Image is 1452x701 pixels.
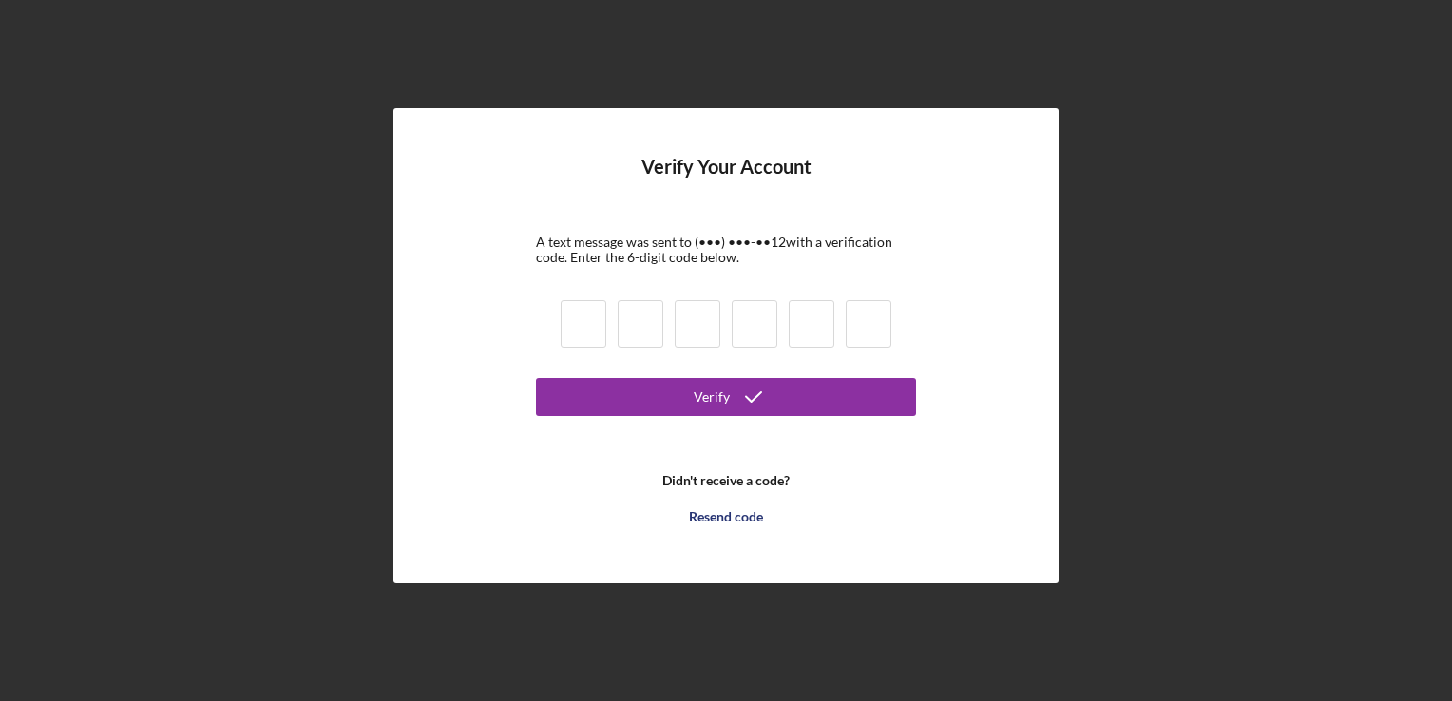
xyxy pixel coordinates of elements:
[641,156,812,206] h4: Verify Your Account
[694,378,730,416] div: Verify
[662,473,790,488] b: Didn't receive a code?
[536,235,916,265] div: A text message was sent to (•••) •••-•• 12 with a verification code. Enter the 6-digit code below.
[689,498,763,536] div: Resend code
[536,498,916,536] button: Resend code
[536,378,916,416] button: Verify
